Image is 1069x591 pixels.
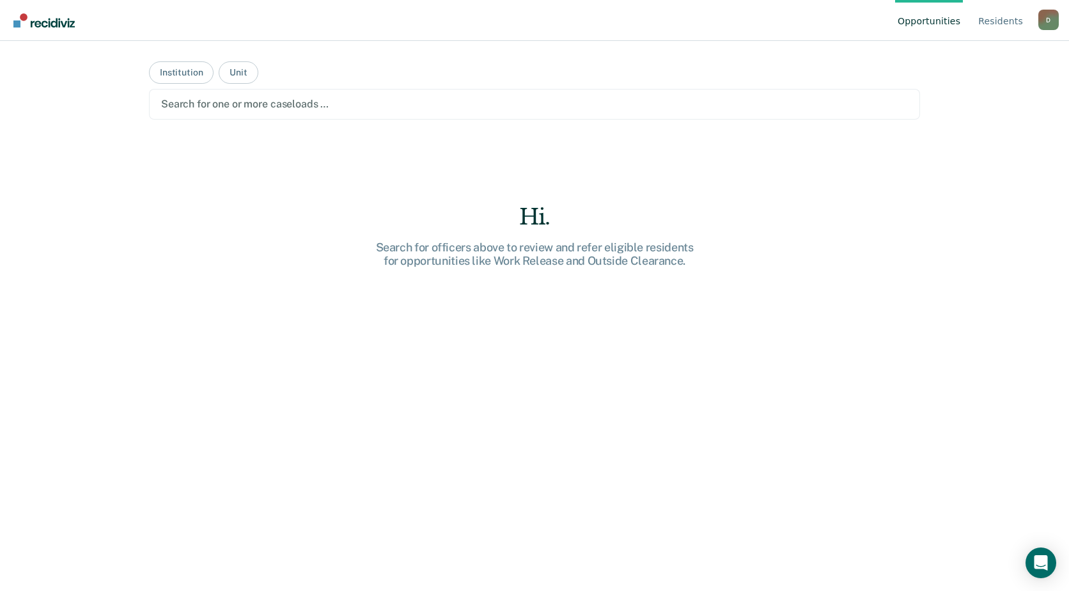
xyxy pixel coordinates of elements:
[149,61,214,84] button: Institution
[330,240,739,268] div: Search for officers above to review and refer eligible residents for opportunities like Work Rele...
[330,204,739,230] div: Hi.
[1026,548,1056,578] div: Open Intercom Messenger
[13,13,75,28] img: Recidiviz
[1038,10,1059,30] div: D
[219,61,258,84] button: Unit
[1038,10,1059,30] button: Profile dropdown button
